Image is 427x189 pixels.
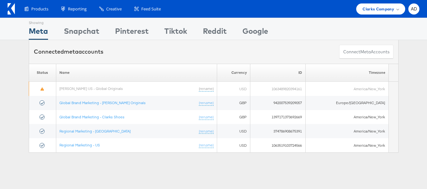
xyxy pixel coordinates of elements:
[305,82,388,96] td: America/New_York
[250,64,305,82] th: ID
[59,100,145,105] a: Global Brand Marketing - [PERSON_NAME] Originals
[56,64,217,82] th: Name
[64,26,99,40] div: Snapchat
[34,48,103,56] div: Connected accounts
[29,64,56,82] th: Status
[59,128,130,133] a: Regional Marketing - [GEOGRAPHIC_DATA]
[203,26,227,40] div: Reddit
[29,26,48,40] div: Meta
[164,26,187,40] div: Tiktok
[250,110,305,124] td: 1397171373692669
[198,86,213,92] a: (rename)
[217,138,250,152] td: USD
[198,128,213,134] a: (rename)
[29,18,48,26] div: Showing
[250,138,305,152] td: 1063519103724566
[250,124,305,138] td: 374786908675391
[250,96,305,110] td: 942007539209057
[305,110,388,124] td: America/New_York
[305,124,388,138] td: America/New_York
[217,64,250,82] th: Currency
[363,6,394,12] span: Clarks Company
[360,49,371,55] span: meta
[339,45,393,59] button: ConnectmetaAccounts
[59,115,124,119] a: Global Brand Marketing - Clarks Shoes
[198,143,213,148] a: (rename)
[198,100,213,106] a: (rename)
[217,124,250,138] td: USD
[217,110,250,124] td: GBP
[141,6,161,12] span: Feed Suite
[106,6,122,12] span: Creative
[250,82,305,96] td: 1063489820394161
[217,82,250,96] td: USD
[305,64,388,82] th: Timezone
[64,48,78,55] span: meta
[411,7,417,11] span: AD
[242,26,268,40] div: Google
[305,138,388,152] td: America/New_York
[68,6,87,12] span: Reporting
[305,96,388,110] td: Europe/[GEOGRAPHIC_DATA]
[217,96,250,110] td: GBP
[31,6,48,12] span: Products
[59,143,100,147] a: Regional Marketing - US
[59,86,123,91] a: [PERSON_NAME] US - Global Originals
[198,115,213,120] a: (rename)
[115,26,149,40] div: Pinterest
